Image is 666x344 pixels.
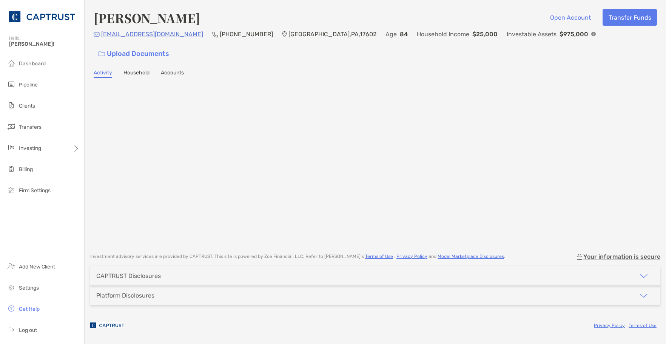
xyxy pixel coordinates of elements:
[19,82,38,88] span: Pipeline
[19,306,40,312] span: Get Help
[365,254,393,259] a: Terms of Use
[594,323,625,328] a: Privacy Policy
[560,29,588,39] p: $975,000
[9,3,75,30] img: CAPTRUST Logo
[94,46,174,62] a: Upload Documents
[603,9,657,26] button: Transfer Funds
[96,292,154,299] div: Platform Disclosures
[7,80,16,89] img: pipeline icon
[19,145,41,151] span: Investing
[629,323,657,328] a: Terms of Use
[94,9,200,26] h4: [PERSON_NAME]
[7,143,16,152] img: investing icon
[396,254,427,259] a: Privacy Policy
[472,29,498,39] p: $25,000
[7,59,16,68] img: dashboard icon
[94,32,100,37] img: Email Icon
[288,29,376,39] p: [GEOGRAPHIC_DATA] , PA , 17602
[123,69,150,78] a: Household
[19,124,42,130] span: Transfers
[7,164,16,173] img: billing icon
[90,254,505,259] p: Investment advisory services are provided by CAPTRUST . This site is powered by Zoe Financial, LL...
[544,9,597,26] button: Open Account
[161,69,184,78] a: Accounts
[7,283,16,292] img: settings icon
[7,185,16,194] img: firm-settings icon
[507,29,557,39] p: Investable Assets
[101,29,203,39] p: [EMAIL_ADDRESS][DOMAIN_NAME]
[7,122,16,131] img: transfers icon
[19,60,46,67] span: Dashboard
[19,166,33,173] span: Billing
[7,304,16,313] img: get-help icon
[212,31,218,37] img: Phone Icon
[7,262,16,271] img: add_new_client icon
[19,187,51,194] span: Firm Settings
[99,51,105,57] img: button icon
[220,29,273,39] p: [PHONE_NUMBER]
[19,264,55,270] span: Add New Client
[282,31,287,37] img: Location Icon
[19,285,39,291] span: Settings
[90,317,124,334] img: company logo
[96,272,161,279] div: CAPTRUST Disclosures
[639,271,648,281] img: icon arrow
[438,254,504,259] a: Model Marketplace Disclosures
[417,29,469,39] p: Household Income
[400,29,408,39] p: 84
[385,29,397,39] p: Age
[94,69,112,78] a: Activity
[7,325,16,334] img: logout icon
[583,253,660,260] p: Your information is secure
[9,41,80,47] span: [PERSON_NAME]!
[7,101,16,110] img: clients icon
[19,103,35,109] span: Clients
[639,291,648,300] img: icon arrow
[19,327,37,333] span: Log out
[591,32,596,36] img: Info Icon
